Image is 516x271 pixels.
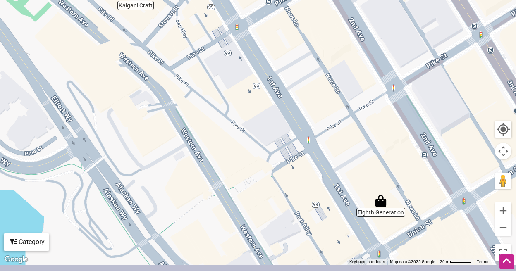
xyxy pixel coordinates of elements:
button: Zoom out [495,219,511,236]
div: Category [5,234,48,250]
button: Your Location [495,121,511,138]
div: Filter by category [4,233,49,251]
button: Drag Pegman onto the map to open Street View [495,173,511,189]
span: 20 m [440,259,449,264]
button: Toggle fullscreen view [494,243,512,261]
button: Map camera controls [495,143,511,159]
img: Google [2,254,30,265]
a: Open this area in Google Maps (opens a new window) [2,254,30,265]
div: Eighth Generation [371,192,390,211]
div: Scroll Back to Top [499,254,514,269]
span: Map data ©2025 Google [390,259,435,264]
button: Keyboard shortcuts [349,259,385,265]
button: Zoom in [495,202,511,219]
button: Map Scale: 20 m per 50 pixels [437,259,474,265]
a: Terms (opens in new tab) [477,259,488,264]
